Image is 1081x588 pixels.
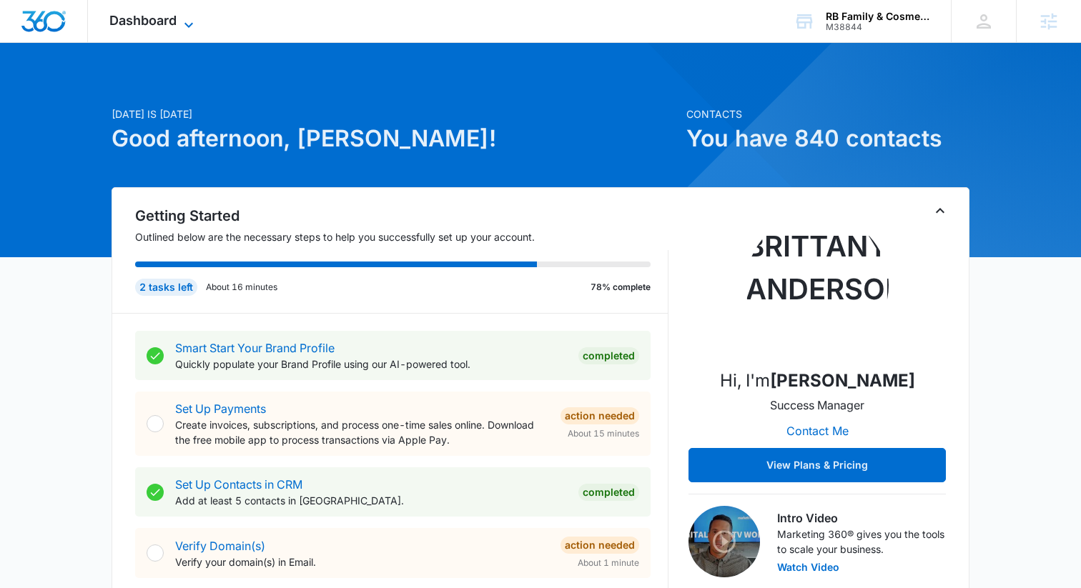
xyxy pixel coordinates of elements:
[746,214,889,357] img: Brittany Anderson
[109,13,177,28] span: Dashboard
[578,347,639,364] div: Completed
[777,527,946,557] p: Marketing 360® gives you the tools to scale your business.
[175,493,567,508] p: Add at least 5 contacts in [GEOGRAPHIC_DATA].
[770,370,915,391] strong: [PERSON_NAME]
[688,448,946,482] button: View Plans & Pricing
[561,407,639,424] div: Action Needed
[578,557,639,569] span: About 1 minute
[568,427,639,440] span: About 15 minutes
[932,202,949,219] button: Toggle Collapse
[206,281,277,294] p: About 16 minutes
[826,22,930,32] div: account id
[175,357,567,372] p: Quickly populate your Brand Profile using our AI-powered tool.
[561,537,639,554] div: Action Needed
[591,281,651,294] p: 78% complete
[135,279,197,296] div: 2 tasks left
[777,509,946,527] h3: Intro Video
[175,554,549,569] p: Verify your domain(s) in Email.
[175,402,266,416] a: Set Up Payments
[135,205,668,226] h2: Getting Started
[777,562,839,572] button: Watch Video
[826,11,930,22] div: account name
[578,484,639,501] div: Completed
[175,417,549,447] p: Create invoices, subscriptions, and process one-time sales online. Download the free mobile app t...
[112,106,678,121] p: [DATE] is [DATE]
[686,121,969,156] h1: You have 840 contacts
[686,106,969,121] p: Contacts
[112,121,678,156] h1: Good afternoon, [PERSON_NAME]!
[772,414,863,448] button: Contact Me
[135,229,668,244] p: Outlined below are the necessary steps to help you successfully set up your account.
[175,477,302,492] a: Set Up Contacts in CRM
[175,539,265,553] a: Verify Domain(s)
[688,506,760,577] img: Intro Video
[720,368,915,394] p: Hi, I'm
[770,397,864,414] p: Success Manager
[175,341,335,355] a: Smart Start Your Brand Profile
